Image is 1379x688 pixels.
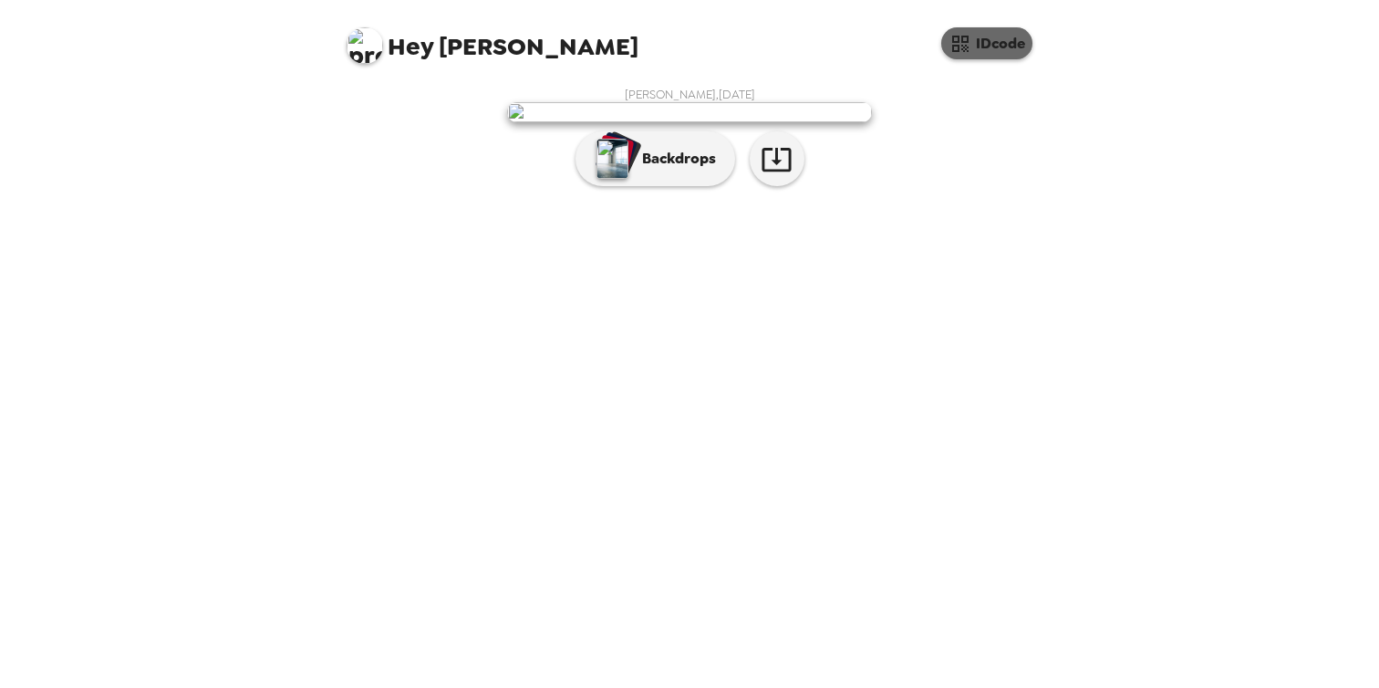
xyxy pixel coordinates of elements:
span: [PERSON_NAME] [347,18,638,59]
button: IDcode [941,27,1032,59]
button: Backdrops [575,131,735,186]
p: Backdrops [633,148,716,170]
span: [PERSON_NAME] , [DATE] [625,87,755,102]
img: user [507,102,872,122]
img: profile pic [347,27,383,64]
span: Hey [388,30,433,63]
